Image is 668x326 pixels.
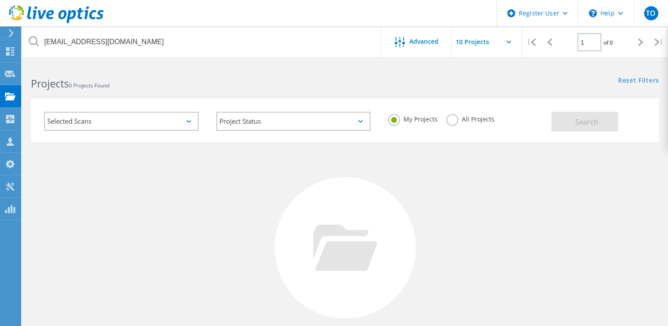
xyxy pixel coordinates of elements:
[522,27,540,58] div: |
[409,38,438,45] span: Advanced
[618,77,659,85] a: Reset Filters
[216,112,371,131] div: Project Status
[650,27,668,58] div: |
[69,82,109,89] span: 0 Projects Found
[589,9,597,17] svg: \n
[551,112,618,132] button: Search
[446,114,494,122] label: All Projects
[22,27,381,57] input: Search projects by name, owner, ID, company, etc
[604,39,613,46] span: of 0
[646,10,656,17] span: TO
[31,76,69,91] b: Projects
[44,112,199,131] div: Selected Scans
[388,114,438,122] label: My Projects
[575,117,598,127] span: Search
[9,19,104,25] a: Live Optics Dashboard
